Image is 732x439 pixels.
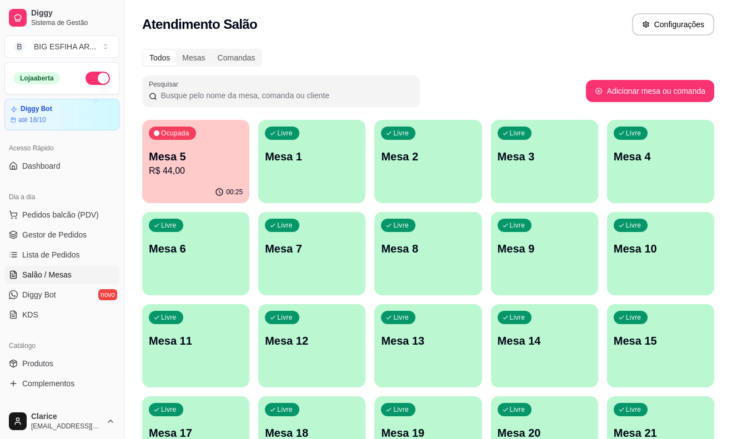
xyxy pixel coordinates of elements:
[4,99,119,130] a: Diggy Botaté 18/10
[393,313,409,322] p: Livre
[277,313,293,322] p: Livre
[4,306,119,324] a: KDS
[586,80,714,102] button: Adicionar mesa ou comanda
[374,304,482,387] button: LivreMesa 13
[265,149,359,164] p: Mesa 1
[142,304,249,387] button: LivreMesa 11
[374,120,482,203] button: LivreMesa 2
[4,266,119,284] a: Salão / Mesas
[614,333,708,349] p: Mesa 15
[176,50,211,65] div: Mesas
[498,333,591,349] p: Mesa 14
[22,249,80,260] span: Lista de Pedidos
[381,149,475,164] p: Mesa 2
[212,50,262,65] div: Comandas
[258,120,365,203] button: LivreMesa 1
[4,246,119,264] a: Lista de Pedidos
[149,164,243,178] p: R$ 44,00
[22,269,72,280] span: Salão / Mesas
[4,139,119,157] div: Acesso Rápido
[510,129,525,138] p: Livre
[381,333,475,349] p: Mesa 13
[607,212,714,295] button: LivreMesa 10
[491,212,598,295] button: LivreMesa 9
[142,212,249,295] button: LivreMesa 6
[4,157,119,175] a: Dashboard
[31,18,115,27] span: Sistema de Gestão
[18,115,46,124] article: até 18/10
[265,333,359,349] p: Mesa 12
[4,36,119,58] button: Select a team
[614,241,708,256] p: Mesa 10
[632,13,714,36] button: Configurações
[86,72,110,85] button: Alterar Status
[161,313,177,322] p: Livre
[143,50,176,65] div: Todos
[4,337,119,355] div: Catálogo
[149,241,243,256] p: Mesa 6
[626,405,641,414] p: Livre
[22,358,53,369] span: Produtos
[21,105,52,113] article: Diggy Bot
[161,405,177,414] p: Livre
[22,378,74,389] span: Complementos
[393,221,409,230] p: Livre
[34,41,96,52] div: BIG ESFIHA AR ...
[393,405,409,414] p: Livre
[226,188,243,196] p: 00:25
[277,129,293,138] p: Livre
[510,405,525,414] p: Livre
[22,289,56,300] span: Diggy Bot
[14,72,60,84] div: Loja aberta
[161,221,177,230] p: Livre
[491,120,598,203] button: LivreMesa 3
[626,221,641,230] p: Livre
[258,212,365,295] button: LivreMesa 7
[626,313,641,322] p: Livre
[14,41,25,52] span: B
[265,241,359,256] p: Mesa 7
[374,212,482,295] button: LivreMesa 8
[31,412,102,422] span: Clarice
[157,90,413,101] input: Pesquisar
[498,241,591,256] p: Mesa 9
[4,206,119,224] button: Pedidos balcão (PDV)
[277,405,293,414] p: Livre
[22,160,61,171] span: Dashboard
[607,120,714,203] button: LivreMesa 4
[4,188,119,206] div: Dia a dia
[510,313,525,322] p: Livre
[149,333,243,349] p: Mesa 11
[277,221,293,230] p: Livre
[22,309,38,320] span: KDS
[149,149,243,164] p: Mesa 5
[491,304,598,387] button: LivreMesa 14
[4,4,119,31] a: DiggySistema de Gestão
[31,8,115,18] span: Diggy
[4,408,119,435] button: Clarice[EMAIL_ADDRESS][DOMAIN_NAME]
[626,129,641,138] p: Livre
[510,221,525,230] p: Livre
[142,16,257,33] h2: Atendimento Salão
[22,209,99,220] span: Pedidos balcão (PDV)
[149,79,182,89] label: Pesquisar
[258,304,365,387] button: LivreMesa 12
[31,422,102,431] span: [EMAIL_ADDRESS][DOMAIN_NAME]
[4,226,119,244] a: Gestor de Pedidos
[142,120,249,203] button: OcupadaMesa 5R$ 44,0000:25
[393,129,409,138] p: Livre
[22,229,87,240] span: Gestor de Pedidos
[4,375,119,392] a: Complementos
[498,149,591,164] p: Mesa 3
[607,304,714,387] button: LivreMesa 15
[4,355,119,372] a: Produtos
[381,241,475,256] p: Mesa 8
[614,149,708,164] p: Mesa 4
[161,129,189,138] p: Ocupada
[4,286,119,304] a: Diggy Botnovo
